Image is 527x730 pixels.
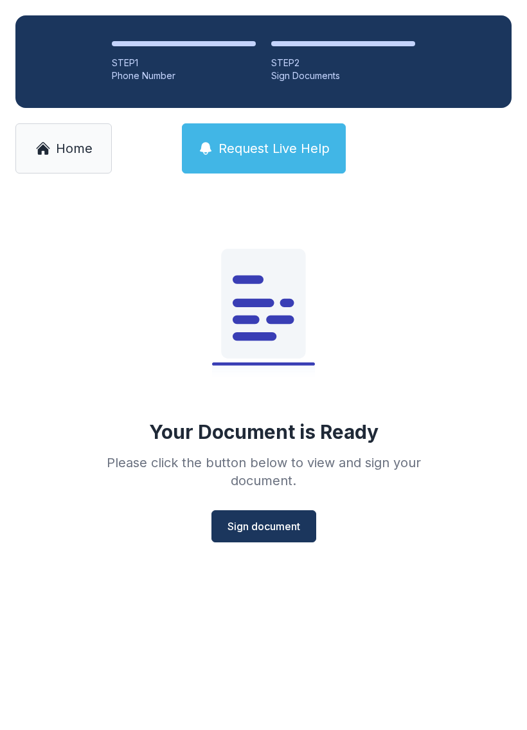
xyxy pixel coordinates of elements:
[149,420,379,443] div: Your Document is Ready
[56,139,93,157] span: Home
[112,69,256,82] div: Phone Number
[78,454,449,490] div: Please click the button below to view and sign your document.
[219,139,330,157] span: Request Live Help
[271,57,415,69] div: STEP 2
[271,69,415,82] div: Sign Documents
[112,57,256,69] div: STEP 1
[228,519,300,534] span: Sign document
